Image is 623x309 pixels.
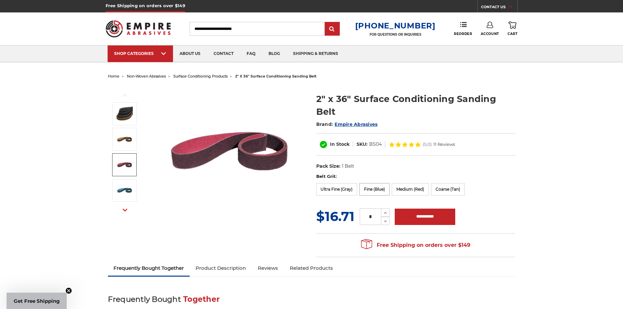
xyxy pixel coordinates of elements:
[355,32,436,37] p: FOR QUESTIONS OR INQUIRIES
[286,45,345,62] a: shipping & returns
[173,45,207,62] a: about us
[190,261,252,275] a: Product Description
[252,261,284,275] a: Reviews
[14,298,60,304] span: Get Free Shipping
[114,51,166,56] div: SHOP CATEGORIES
[117,203,133,217] button: Next
[361,239,470,252] span: Free Shipping on orders over $149
[108,261,190,275] a: Frequently Bought Together
[508,32,517,36] span: Cart
[116,131,133,147] img: 2" x 36" Coarse Surface Conditioning Belt
[481,32,499,36] span: Account
[262,45,286,62] a: blog
[65,287,72,294] button: Close teaser
[454,32,472,36] span: Reorder
[316,121,333,127] span: Brand:
[454,22,472,36] a: Reorder
[326,23,339,36] input: Submit
[423,142,432,146] span: (5.0)
[240,45,262,62] a: faq
[316,208,355,224] span: $16.71
[108,295,181,304] span: Frequently Bought
[342,163,354,170] dd: 1 Belt
[183,295,220,304] span: Together
[481,3,517,12] a: CONTACT US
[106,16,171,42] img: Empire Abrasives
[355,21,436,30] a: [PHONE_NUMBER]
[127,74,166,78] a: non-woven abrasives
[316,93,515,118] h1: 2" x 36" Surface Conditioning Sanding Belt
[356,141,368,148] dt: SKU:
[207,45,240,62] a: contact
[235,74,317,78] span: 2" x 36" surface conditioning sanding belt
[284,261,339,275] a: Related Products
[335,121,377,127] a: Empire Abrasives
[316,163,340,170] dt: Pack Size:
[117,88,133,102] button: Previous
[7,293,67,309] div: Get Free ShippingClose teaser
[173,74,228,78] a: surface conditioning products
[116,157,133,173] img: 2" x 36" Medium Surface Conditioning Belt
[330,141,350,147] span: In Stock
[433,142,455,146] span: 11 Reviews
[116,106,133,122] img: 2"x36" Surface Conditioning Sanding Belts
[108,74,119,78] a: home
[116,182,133,198] img: 2" x 36" Fine Surface Conditioning Belt
[164,86,295,216] img: 2"x36" Surface Conditioning Sanding Belts
[369,141,382,148] dd: BS04
[508,22,517,36] a: Cart
[316,173,515,180] label: Belt Grit:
